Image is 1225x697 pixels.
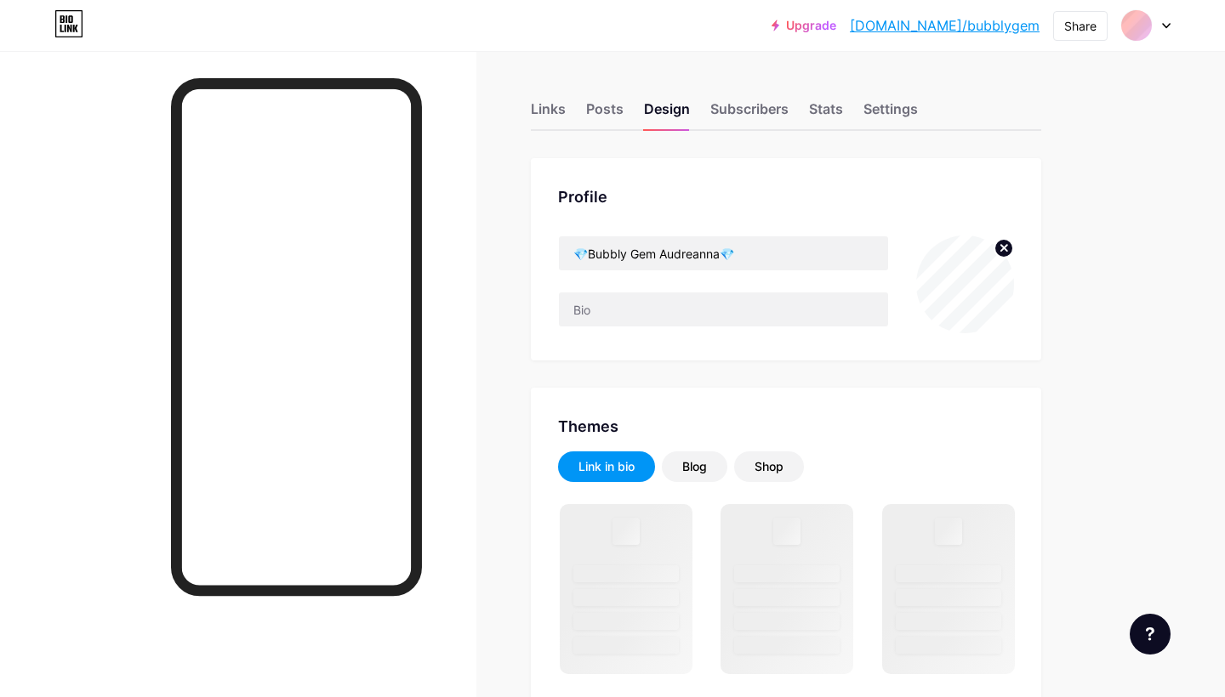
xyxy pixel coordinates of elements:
[559,236,888,270] input: Name
[809,99,843,129] div: Stats
[586,99,624,129] div: Posts
[644,99,690,129] div: Design
[531,99,566,129] div: Links
[755,458,783,475] div: Shop
[772,19,836,32] a: Upgrade
[559,292,888,326] input: Bio
[710,99,789,129] div: Subscribers
[558,185,1014,208] div: Profile
[1064,17,1097,35] div: Share
[558,415,1014,438] div: Themes
[682,458,707,475] div: Blog
[850,15,1040,36] a: [DOMAIN_NAME]/bubblygem
[578,458,635,475] div: Link in bio
[863,99,918,129] div: Settings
